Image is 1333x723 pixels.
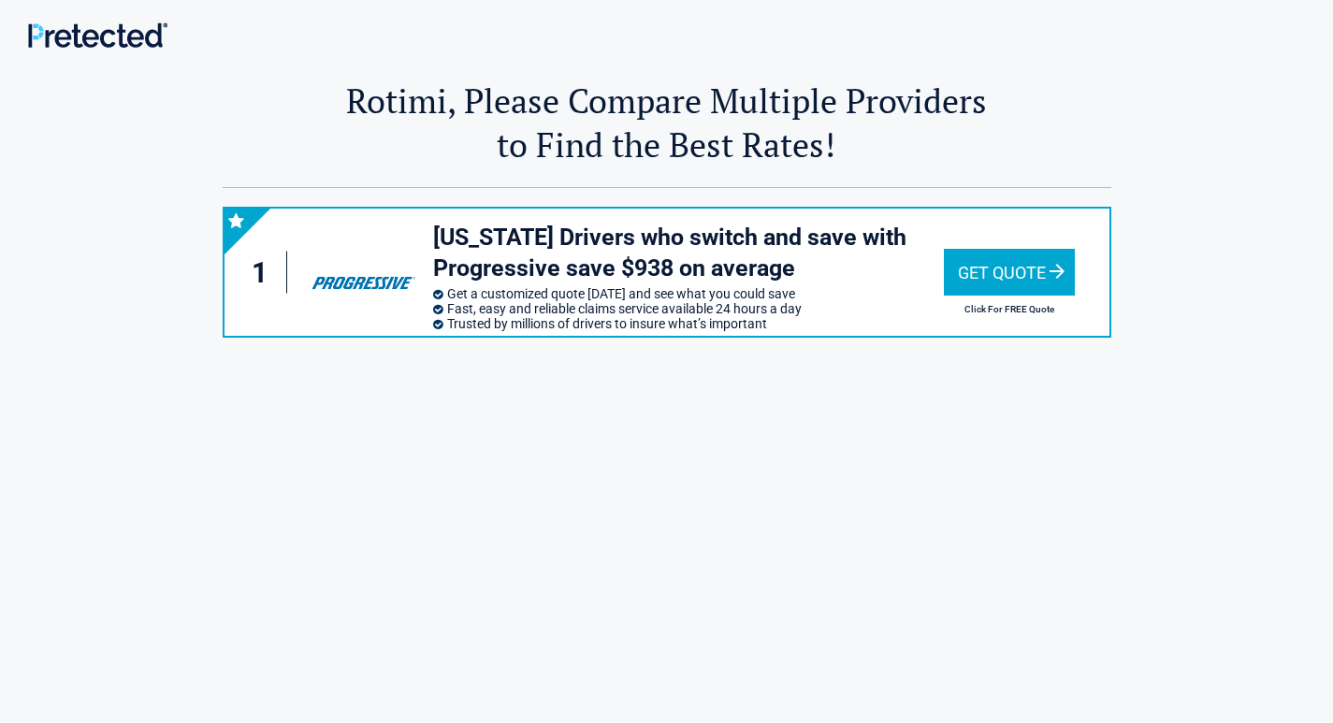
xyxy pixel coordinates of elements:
[944,304,1075,314] h2: Click For FREE Quote
[243,252,288,294] div: 1
[303,243,423,301] img: progressive's logo
[28,22,167,48] img: Main Logo
[223,79,1111,166] h2: Rotimi, Please Compare Multiple Providers to Find the Best Rates!
[433,301,944,316] li: Fast, easy and reliable claims service available 24 hours a day
[433,223,944,283] h3: [US_STATE] Drivers who switch and save with Progressive save $938 on average
[433,286,944,301] li: Get a customized quote [DATE] and see what you could save
[944,249,1075,296] div: Get Quote
[433,316,944,331] li: Trusted by millions of drivers to insure what’s important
